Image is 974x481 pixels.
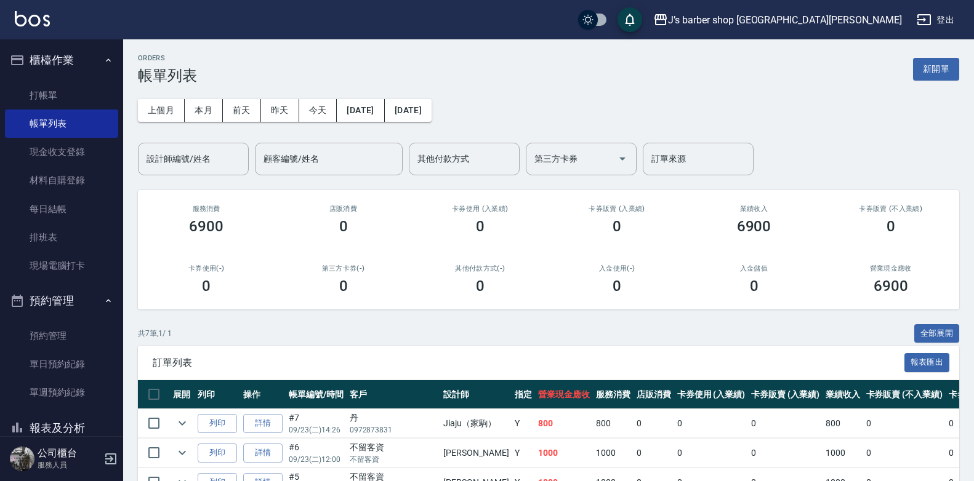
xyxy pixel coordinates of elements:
td: 800 [823,409,863,438]
a: 排班表 [5,223,118,252]
a: 每日結帳 [5,195,118,223]
button: expand row [173,414,191,432]
h3: 服務消費 [153,205,260,213]
button: 登出 [912,9,959,31]
h3: 6900 [737,218,771,235]
p: 不留客資 [350,454,437,465]
td: 800 [593,409,634,438]
h3: 0 [613,218,621,235]
button: 列印 [198,443,237,463]
p: 0972873831 [350,424,437,435]
h3: 0 [887,218,895,235]
p: 服務人員 [38,459,100,471]
h5: 公司櫃台 [38,447,100,459]
button: 上個月 [138,99,185,122]
td: #6 [286,439,347,467]
td: Y [512,409,535,438]
h3: 6900 [874,277,908,295]
a: 單日預約紀錄 [5,350,118,378]
a: 新開單 [913,63,959,74]
a: 現金收支登錄 [5,138,118,166]
h3: 0 [339,218,348,235]
a: 詳情 [243,443,283,463]
h3: 6900 [189,218,223,235]
a: 材料自購登錄 [5,166,118,194]
td: #7 [286,409,347,438]
button: 昨天 [261,99,299,122]
h2: 業績收入 [700,205,807,213]
h2: ORDERS [138,54,197,62]
td: [PERSON_NAME] [440,439,512,467]
img: Person [10,447,34,471]
button: 報表及分析 [5,412,118,444]
h2: 入金儲值 [700,264,807,272]
th: 客戶 [347,380,440,409]
button: [DATE] [337,99,384,122]
button: 報表匯出 [904,353,950,372]
td: Jiaju（家駒） [440,409,512,438]
span: 訂單列表 [153,357,904,369]
h3: 帳單列表 [138,67,197,84]
th: 展開 [170,380,195,409]
h2: 店販消費 [289,205,396,213]
button: 本月 [185,99,223,122]
div: J’s barber shop [GEOGRAPHIC_DATA][PERSON_NAME] [668,12,902,28]
h2: 入金使用(-) [563,264,670,272]
a: 打帳單 [5,81,118,109]
h3: 0 [750,277,759,295]
button: 全部展開 [914,324,960,343]
p: 共 7 筆, 1 / 1 [138,328,172,339]
h3: 0 [613,277,621,295]
th: 卡券使用 (入業績) [674,380,749,409]
h3: 0 [476,218,485,235]
h3: 0 [202,277,211,295]
a: 詳情 [243,414,283,433]
a: 預約管理 [5,322,118,350]
td: 0 [674,409,749,438]
td: 0 [634,439,674,467]
th: 店販消費 [634,380,674,409]
div: 丹 [350,411,437,424]
td: Y [512,439,535,467]
h2: 營業現金應收 [837,264,944,272]
td: 1000 [535,439,593,467]
th: 服務消費 [593,380,634,409]
h3: 0 [339,277,348,295]
button: [DATE] [385,99,432,122]
td: 0 [748,409,823,438]
h2: 卡券販賣 (不入業績) [837,205,944,213]
a: 帳單列表 [5,109,118,138]
button: 前天 [223,99,261,122]
th: 帳單編號/時間 [286,380,347,409]
td: 1000 [823,439,863,467]
h2: 其他付款方式(-) [427,264,534,272]
p: 09/23 (二) 12:00 [289,454,344,465]
td: 800 [535,409,593,438]
th: 卡券販賣 (不入業績) [863,380,946,409]
td: 0 [863,409,946,438]
th: 操作 [240,380,286,409]
h2: 卡券使用 (入業績) [427,205,534,213]
div: 不留客資 [350,441,437,454]
h3: 0 [476,277,485,295]
button: J’s barber shop [GEOGRAPHIC_DATA][PERSON_NAME] [648,7,907,33]
button: 列印 [198,414,237,433]
td: 0 [634,409,674,438]
td: 0 [748,439,823,467]
td: 0 [863,439,946,467]
td: 1000 [593,439,634,467]
button: expand row [173,443,191,462]
th: 設計師 [440,380,512,409]
h2: 第三方卡券(-) [289,264,396,272]
button: Open [613,149,632,169]
a: 現場電腦打卡 [5,252,118,280]
a: 報表匯出 [904,356,950,368]
button: save [618,7,642,32]
h2: 卡券使用(-) [153,264,260,272]
a: 單週預約紀錄 [5,378,118,407]
button: 櫃檯作業 [5,44,118,76]
th: 列印 [195,380,240,409]
button: 新開單 [913,58,959,81]
button: 預約管理 [5,285,118,317]
button: 今天 [299,99,337,122]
